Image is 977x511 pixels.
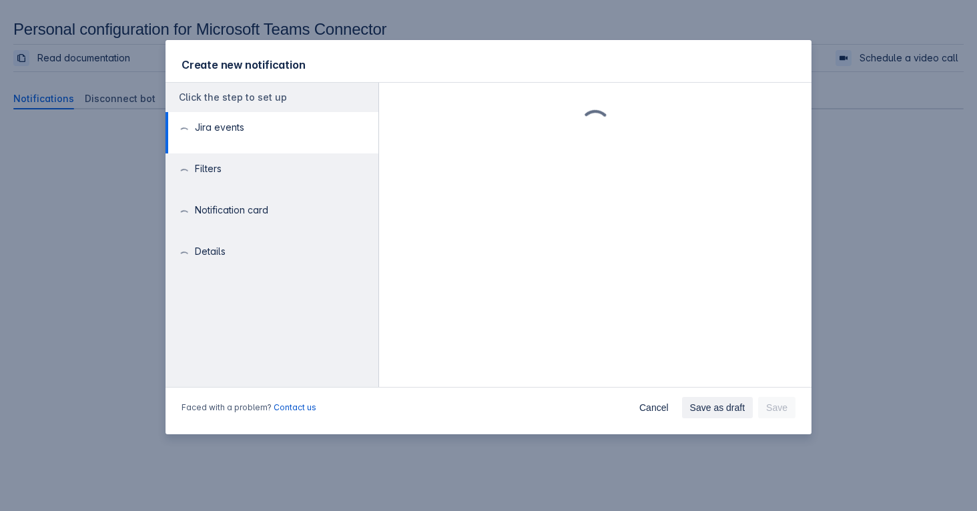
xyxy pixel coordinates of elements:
span: Create new notification [182,58,305,71]
a: Contact us [274,402,316,412]
span: Details [195,245,226,258]
span: Notification card [195,203,268,217]
span: Save [766,397,787,418]
span: Faced with a problem? [182,402,316,413]
span: Jira events [195,121,244,134]
span: Filters [195,162,222,175]
span: Click the step to set up [179,91,287,103]
button: Save [758,397,795,418]
button: Save as draft [682,397,753,418]
button: Cancel [631,397,677,418]
span: Save as draft [690,397,745,418]
span: Cancel [639,397,669,418]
